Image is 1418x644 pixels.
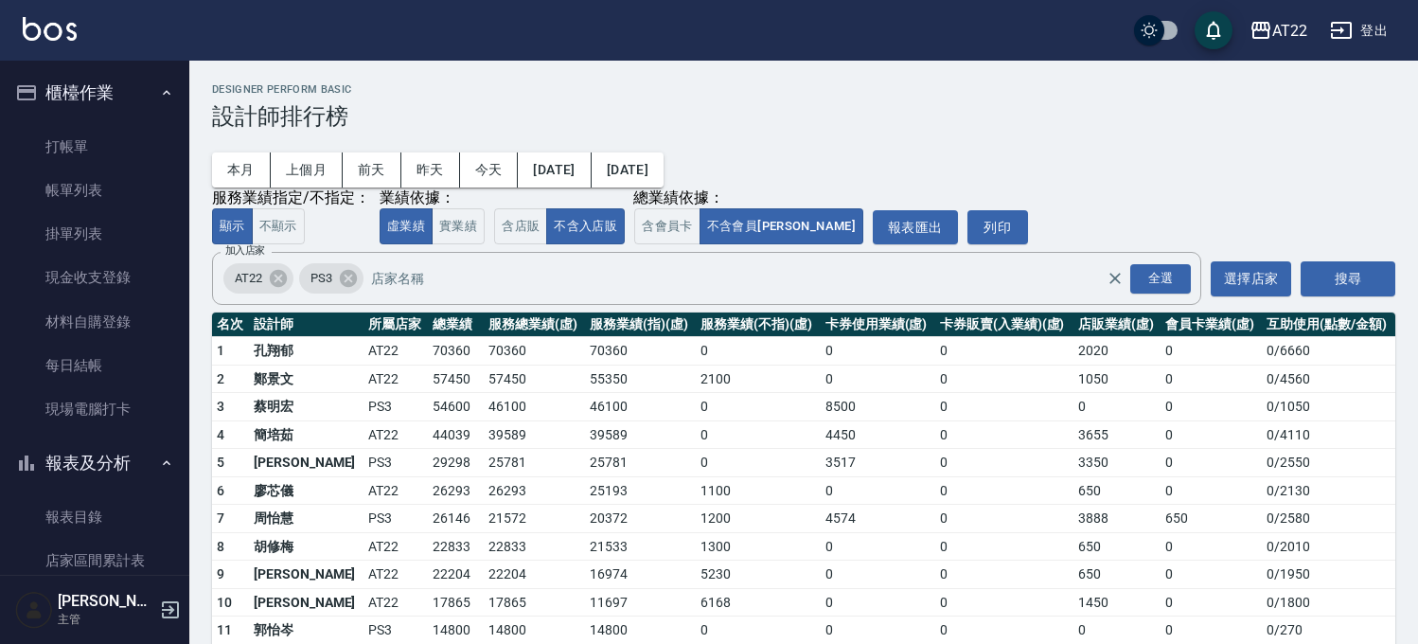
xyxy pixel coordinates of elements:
td: 0 [696,337,820,366]
td: 0 [1161,588,1262,617]
button: 本月 [212,152,271,188]
button: 虛業績 [380,208,433,245]
td: 鄭景文 [249,365,363,393]
span: 8 [217,539,224,554]
p: 主管 [58,611,154,628]
td: 650 [1161,505,1262,533]
td: 70360 [484,337,585,366]
td: 3888 [1073,505,1161,533]
button: 昨天 [401,152,460,188]
span: 11 [217,622,233,637]
button: 登出 [1322,13,1395,48]
td: 1100 [696,476,820,505]
td: AT22 [363,420,428,449]
td: 0 / 1950 [1262,561,1395,589]
td: 1300 [696,532,820,561]
td: 17865 [428,588,485,617]
td: 0 [1161,420,1262,449]
td: 39589 [484,420,585,449]
td: 650 [1073,532,1161,561]
td: 3655 [1073,420,1161,449]
td: 22833 [484,532,585,561]
button: 含店販 [494,208,547,245]
td: 16974 [585,561,696,589]
td: 44039 [428,420,485,449]
div: 服務業績指定/不指定： [212,188,370,208]
button: 選擇店家 [1211,261,1291,296]
td: 0 [696,393,820,421]
td: 0 / 2010 [1262,532,1395,561]
span: 4 [217,427,224,442]
td: 26293 [428,476,485,505]
td: 11697 [585,588,696,617]
td: 0 / 2580 [1262,505,1395,533]
button: 列印 [967,210,1028,245]
td: 周怡慧 [249,505,363,533]
button: 含會員卡 [634,208,700,245]
td: 8500 [821,393,935,421]
td: 25781 [484,449,585,477]
td: 21533 [585,532,696,561]
td: 0 [1161,393,1262,421]
td: [PERSON_NAME] [249,449,363,477]
td: 25193 [585,476,696,505]
td: PS3 [363,449,428,477]
img: Logo [23,17,77,41]
div: 全選 [1130,264,1191,294]
td: 0 [935,505,1073,533]
button: 不含會員[PERSON_NAME] [700,208,863,245]
td: 25781 [585,449,696,477]
div: PS3 [299,263,363,294]
td: 廖芯儀 [249,476,363,505]
th: 服務業績(不指)(虛) [696,313,820,337]
button: Clear [1102,265,1128,292]
td: 0 [821,561,935,589]
span: 5 [217,455,224,470]
td: 20372 [585,505,696,533]
td: 0 [935,449,1073,477]
td: PS3 [363,505,428,533]
img: Person [15,591,53,629]
td: 0 [935,532,1073,561]
a: 帳單列表 [8,169,182,212]
td: 54600 [428,393,485,421]
td: AT22 [363,365,428,393]
td: PS3 [363,393,428,421]
td: 0 [935,476,1073,505]
td: 0 [821,532,935,561]
td: [PERSON_NAME] [249,588,363,617]
td: 0 [1161,476,1262,505]
th: 服務總業績(虛) [484,313,585,337]
a: 掛單列表 [8,212,182,256]
th: 卡券使用業績(虛) [821,313,935,337]
td: 57450 [428,365,485,393]
button: 報表匯出 [873,210,958,245]
th: 總業績 [428,313,485,337]
td: 0 [1161,532,1262,561]
td: 26293 [484,476,585,505]
th: 設計師 [249,313,363,337]
td: 0 [1073,393,1161,421]
td: 0 / 1800 [1262,588,1395,617]
th: 互助使用(點數/金額) [1262,313,1395,337]
td: 1450 [1073,588,1161,617]
div: AT22 [1272,19,1307,43]
td: 2020 [1073,337,1161,366]
td: 0 [696,420,820,449]
button: 不含入店販 [546,208,625,245]
td: 0 [935,588,1073,617]
button: 櫃檯作業 [8,68,182,117]
td: 1200 [696,505,820,533]
a: 每日結帳 [8,344,182,387]
a: 打帳單 [8,125,182,169]
td: AT22 [363,476,428,505]
button: 實業績 [432,208,485,245]
button: 搜尋 [1301,261,1395,296]
td: 26146 [428,505,485,533]
td: 0 / 4560 [1262,365,1395,393]
input: 店家名稱 [366,262,1141,295]
a: 現場電腦打卡 [8,387,182,431]
td: 46100 [484,393,585,421]
td: 0 [821,337,935,366]
th: 名次 [212,313,249,337]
